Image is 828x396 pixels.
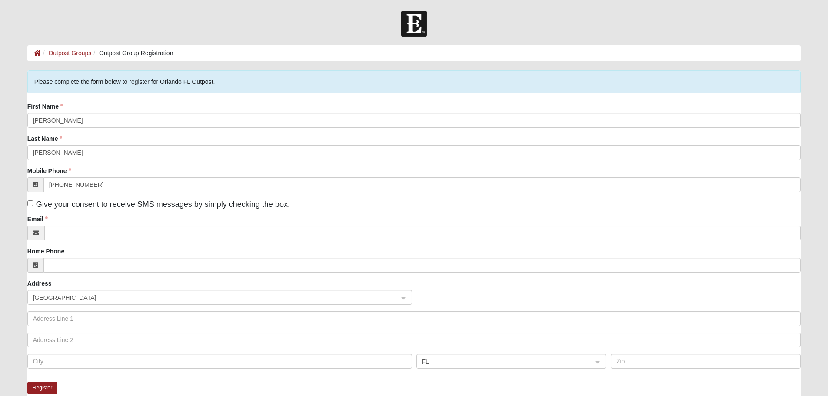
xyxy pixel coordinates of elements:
input: Address Line 2 [27,333,801,347]
img: Church of Eleven22 Logo [401,11,427,37]
button: Register [27,382,58,394]
a: Outpost Groups [48,50,91,57]
label: Home Phone [27,247,65,256]
span: FL [422,357,585,366]
input: Give your consent to receive SMS messages by simply checking the box. [27,200,33,206]
li: Outpost Group Registration [91,49,173,58]
div: Please complete the form below to register for Orlando FL Outpost. [27,70,801,93]
label: Email [27,215,48,223]
input: Address Line 1 [27,311,801,326]
label: Address [27,279,52,288]
input: Zip [611,354,801,369]
label: Mobile Phone [27,166,71,175]
input: City [27,354,412,369]
label: First Name [27,102,63,111]
span: United States [33,293,391,303]
span: Give your consent to receive SMS messages by simply checking the box. [36,200,290,209]
label: Last Name [27,134,63,143]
